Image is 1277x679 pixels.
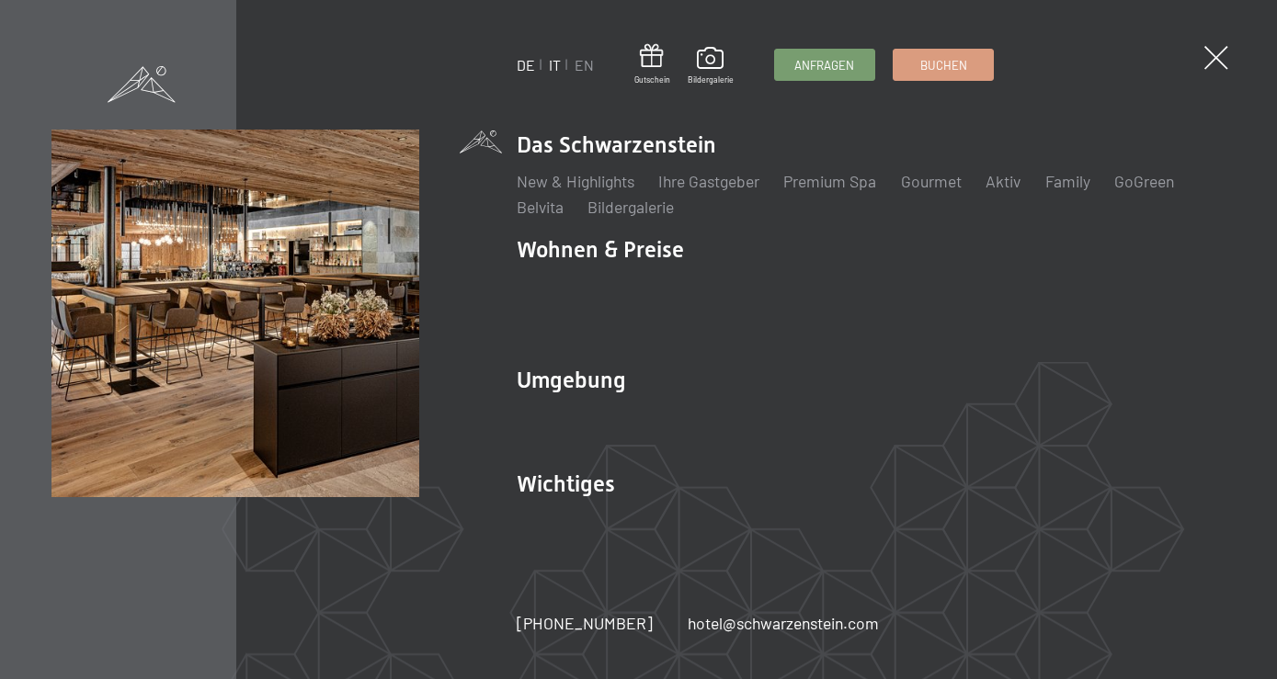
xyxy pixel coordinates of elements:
[688,47,734,85] a: Bildergalerie
[517,56,535,74] a: DE
[794,57,854,74] span: Anfragen
[986,171,1020,191] a: Aktiv
[517,171,634,191] a: New & Highlights
[517,612,653,635] a: [PHONE_NUMBER]
[575,56,594,74] a: EN
[634,74,670,85] span: Gutschein
[1114,171,1174,191] a: GoGreen
[634,44,670,85] a: Gutschein
[517,197,564,217] a: Belvita
[658,171,759,191] a: Ihre Gastgeber
[1045,171,1090,191] a: Family
[783,171,876,191] a: Premium Spa
[517,613,653,633] span: [PHONE_NUMBER]
[920,57,967,74] span: Buchen
[688,74,734,85] span: Bildergalerie
[587,197,674,217] a: Bildergalerie
[894,50,993,80] a: Buchen
[688,612,879,635] a: hotel@schwarzenstein.com
[901,171,962,191] a: Gourmet
[775,50,874,80] a: Anfragen
[549,56,561,74] a: IT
